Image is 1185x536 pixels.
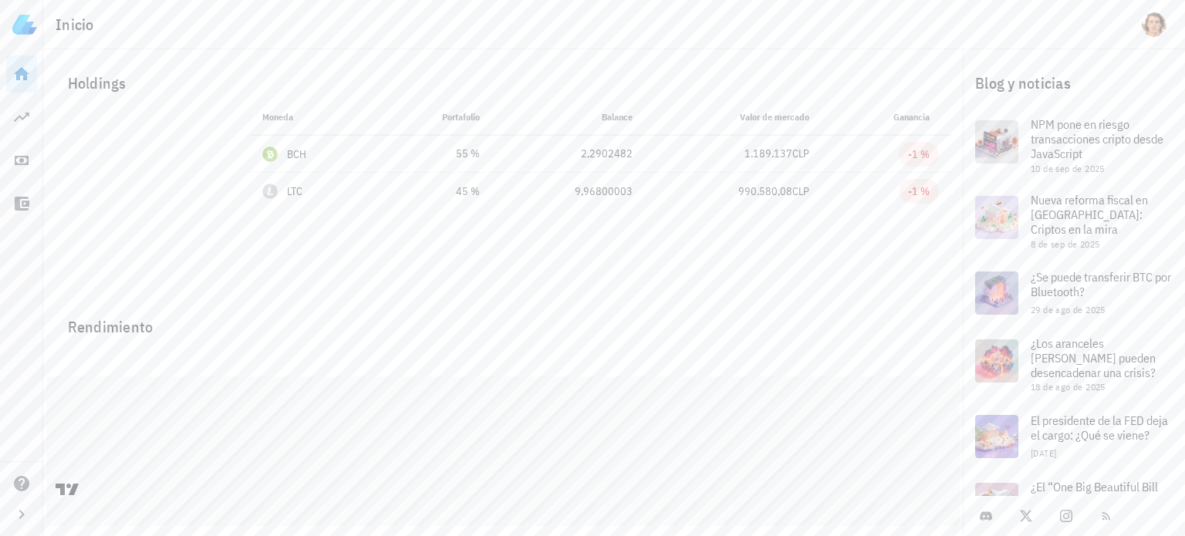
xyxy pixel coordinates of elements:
[377,99,492,136] th: Portafolio
[1031,192,1148,237] span: Nueva reforma fiscal en [GEOGRAPHIC_DATA]: Criptos en la mira
[56,12,100,37] h1: Inicio
[56,302,951,339] div: Rendimiento
[738,184,792,198] span: 990.580,08
[908,147,930,162] div: -1 %
[963,184,1185,259] a: Nueva reforma fiscal en [GEOGRAPHIC_DATA]: Criptos en la mira 8 de sep de 2025
[744,147,792,160] span: 1.189.137
[963,259,1185,327] a: ¿Se puede transferir BTC por Bluetooth? 29 de ago de 2025
[645,99,822,136] th: Valor de mercado
[390,184,480,200] div: 45 %
[792,147,809,160] span: CLP
[792,184,809,198] span: CLP
[1031,381,1106,393] span: 18 de ago de 2025
[963,327,1185,403] a: ¿Los aranceles [PERSON_NAME] pueden desencadenar una crisis? 18 de ago de 2025
[54,482,81,497] a: Charting by TradingView
[287,147,307,162] div: BCH
[893,111,939,123] span: Ganancia
[1031,304,1106,315] span: 29 de ago de 2025
[1031,413,1168,443] span: El presidente de la FED deja el cargo: ¿Qué se viene?
[56,59,951,108] div: Holdings
[12,12,37,37] img: LedgiFi
[390,146,480,162] div: 55 %
[505,146,632,162] div: 2,2902482
[1031,269,1171,299] span: ¿Se puede transferir BTC por Bluetooth?
[505,184,632,200] div: 9,96800003
[963,108,1185,184] a: NPM pone en riesgo transacciones cripto desde JavaScript 10 de sep de 2025
[492,99,644,136] th: Balance
[1031,335,1156,380] span: ¿Los aranceles [PERSON_NAME] pueden desencadenar una crisis?
[963,59,1185,108] div: Blog y noticias
[963,403,1185,470] a: El presidente de la FED deja el cargo: ¿Qué se viene? [DATE]
[1031,447,1056,459] span: [DATE]
[250,99,378,136] th: Moneda
[1031,116,1163,161] span: NPM pone en riesgo transacciones cripto desde JavaScript
[908,184,930,199] div: -1 %
[1031,163,1105,174] span: 10 de sep de 2025
[1031,238,1099,250] span: 8 de sep de 2025
[262,147,278,162] div: BCH-icon
[287,184,303,199] div: LTC
[1142,12,1166,37] div: avatar
[262,184,278,199] div: LTC-icon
